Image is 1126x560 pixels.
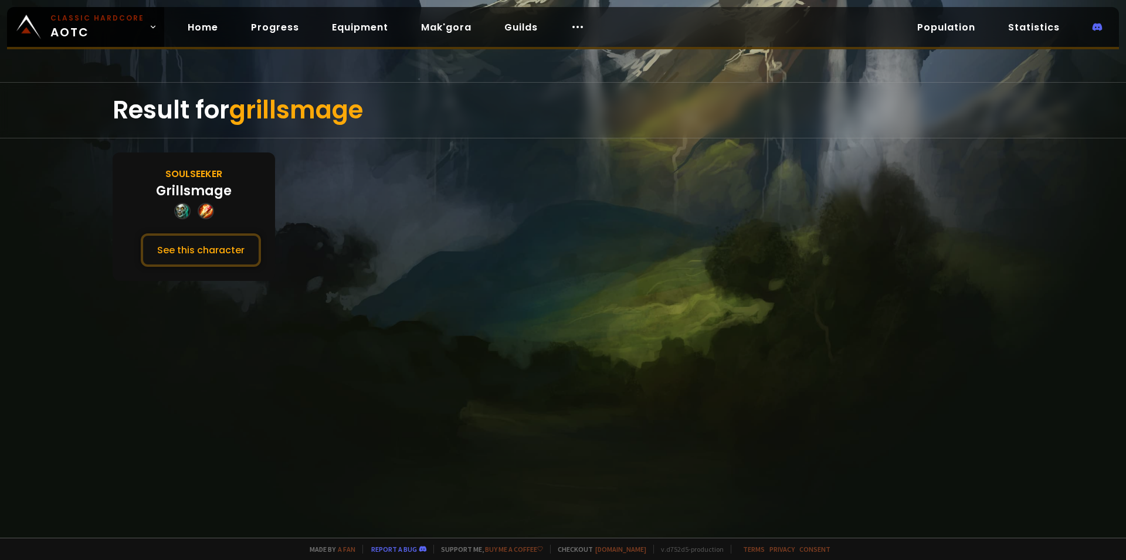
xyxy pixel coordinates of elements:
[495,15,547,39] a: Guilds
[653,545,724,554] span: v. d752d5 - production
[412,15,481,39] a: Mak'gora
[165,167,222,181] div: Soulseeker
[7,7,164,47] a: Classic HardcoreAOTC
[242,15,308,39] a: Progress
[999,15,1069,39] a: Statistics
[50,13,144,23] small: Classic Hardcore
[485,545,543,554] a: Buy me a coffee
[338,545,355,554] a: a fan
[908,15,985,39] a: Population
[433,545,543,554] span: Support me,
[550,545,646,554] span: Checkout
[141,233,261,267] button: See this character
[113,83,1013,138] div: Result for
[595,545,646,554] a: [DOMAIN_NAME]
[229,93,363,127] span: grillsmage
[769,545,795,554] a: Privacy
[303,545,355,554] span: Made by
[799,545,830,554] a: Consent
[156,181,232,201] div: Grillsmage
[743,545,765,554] a: Terms
[50,13,144,41] span: AOTC
[323,15,398,39] a: Equipment
[178,15,228,39] a: Home
[371,545,417,554] a: Report a bug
